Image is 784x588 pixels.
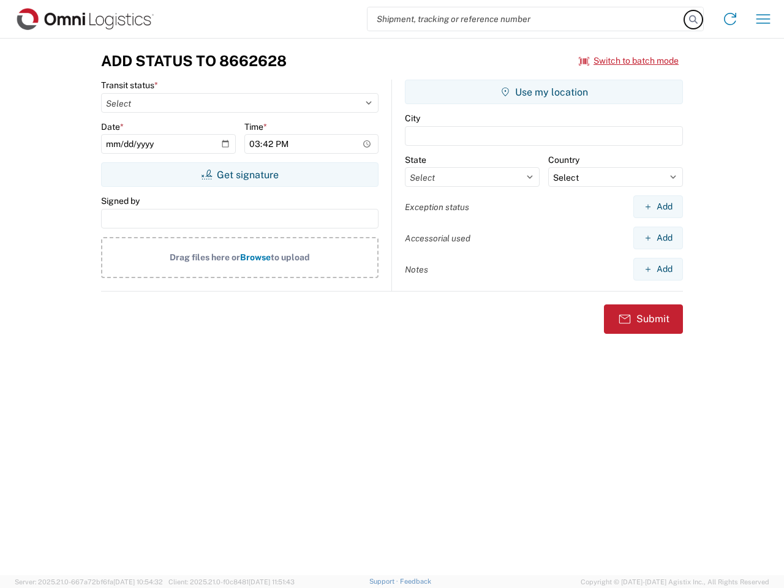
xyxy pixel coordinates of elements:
[101,162,379,187] button: Get signature
[405,154,426,165] label: State
[405,113,420,124] label: City
[249,578,295,586] span: [DATE] 11:51:43
[548,154,579,165] label: Country
[101,121,124,132] label: Date
[633,258,683,281] button: Add
[15,578,163,586] span: Server: 2025.21.0-667a72bf6fa
[633,195,683,218] button: Add
[581,576,769,587] span: Copyright © [DATE]-[DATE] Agistix Inc., All Rights Reserved
[101,80,158,91] label: Transit status
[369,578,400,585] a: Support
[405,233,470,244] label: Accessorial used
[604,304,683,334] button: Submit
[244,121,267,132] label: Time
[113,578,163,586] span: [DATE] 10:54:32
[240,252,271,262] span: Browse
[579,51,679,71] button: Switch to batch mode
[271,252,310,262] span: to upload
[367,7,685,31] input: Shipment, tracking or reference number
[405,80,683,104] button: Use my location
[101,195,140,206] label: Signed by
[405,264,428,275] label: Notes
[101,52,287,70] h3: Add Status to 8662628
[633,227,683,249] button: Add
[170,252,240,262] span: Drag files here or
[400,578,431,585] a: Feedback
[405,202,469,213] label: Exception status
[168,578,295,586] span: Client: 2025.21.0-f0c8481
